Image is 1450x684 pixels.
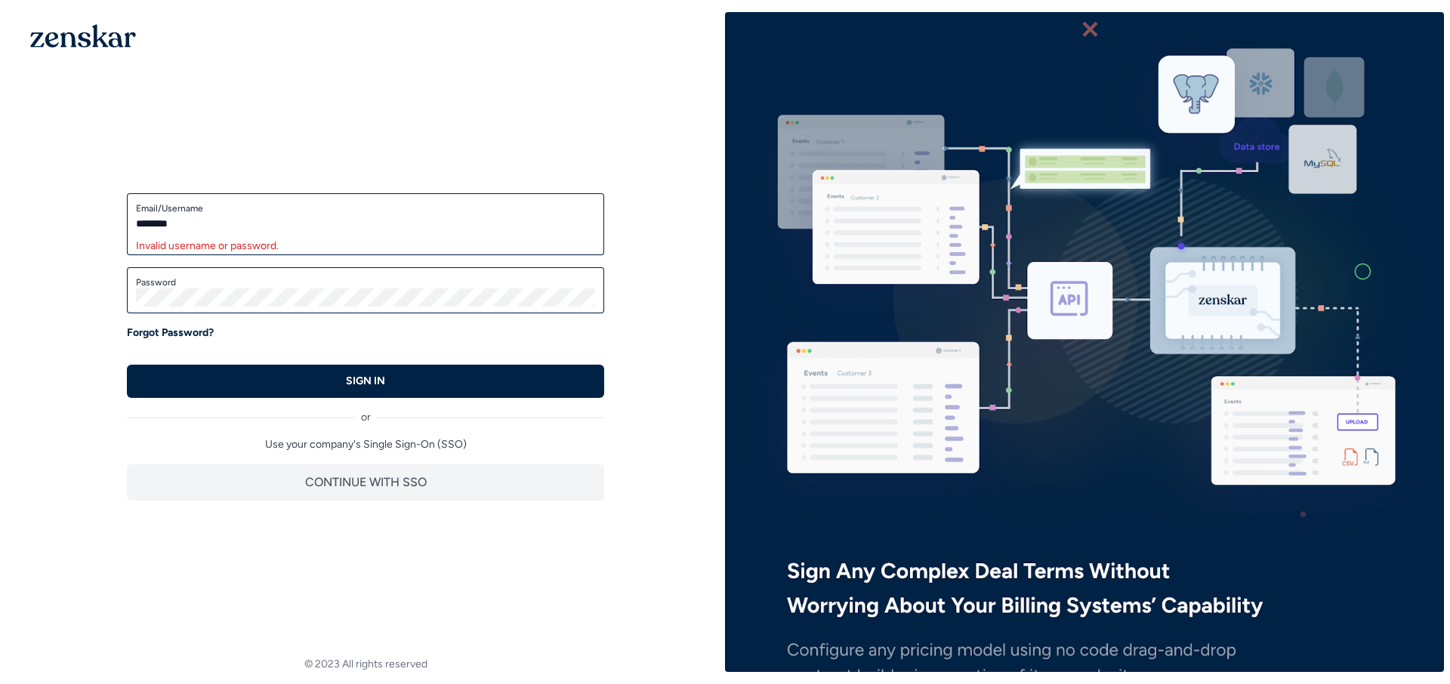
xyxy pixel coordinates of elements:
a: Forgot Password? [127,325,214,340]
p: SIGN IN [346,374,385,389]
img: 1OGAJ2xQqyY4LXKgY66KYq0eOWRCkrZdAb3gUhuVAqdWPZE9SRJmCz+oDMSn4zDLXe31Ii730ItAGKgCKgCCgCikA4Av8PJUP... [30,24,136,48]
button: CONTINUE WITH SSO [127,464,604,501]
label: Password [136,276,595,288]
label: Email/Username [136,202,595,214]
footer: © 2023 All rights reserved [6,657,725,672]
div: Invalid username or password. [136,239,595,254]
p: Use your company's Single Sign-On (SSO) [127,437,604,452]
button: SIGN IN [127,365,604,398]
div: or [127,398,604,425]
